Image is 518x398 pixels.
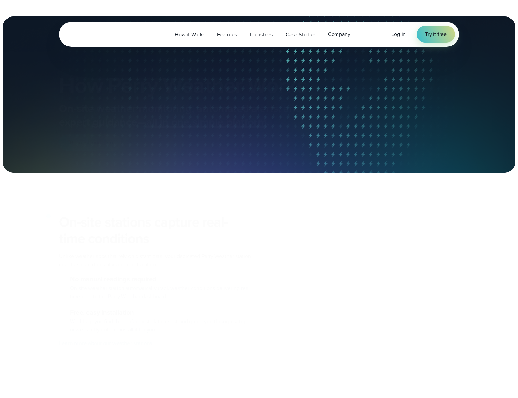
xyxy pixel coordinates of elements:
a: Log in [391,30,406,38]
a: Try it free [417,26,455,43]
span: Features [217,31,237,39]
span: Case Studies [286,31,316,39]
a: How it Works [169,27,211,41]
a: Case Studies [280,27,322,41]
span: How it Works [175,31,205,39]
span: Try it free [425,30,447,38]
span: Industries [250,31,273,39]
span: Company [328,30,350,38]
